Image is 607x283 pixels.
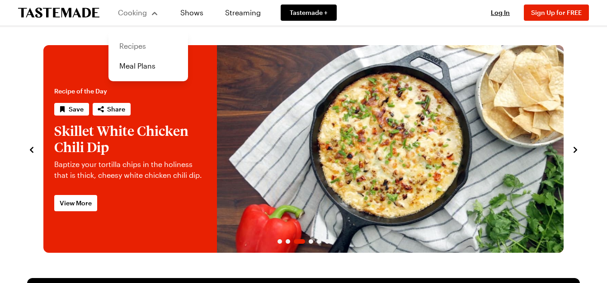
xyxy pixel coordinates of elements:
[69,105,84,114] span: Save
[18,8,99,18] a: To Tastemade Home Page
[54,103,89,116] button: Save recipe
[114,36,183,56] a: Recipes
[43,45,564,253] div: 3 / 6
[294,239,305,244] span: Go to slide 3
[281,5,337,21] a: Tastemade +
[108,31,188,81] div: Cooking
[118,8,147,17] span: Cooking
[278,239,282,244] span: Go to slide 1
[309,239,313,244] span: Go to slide 4
[107,105,125,114] span: Share
[118,2,159,23] button: Cooking
[325,239,329,244] span: Go to slide 6
[27,144,36,154] button: navigate to previous item
[54,195,97,211] a: View More
[317,239,321,244] span: Go to slide 5
[93,103,131,116] button: Share
[531,9,582,16] span: Sign Up for FREE
[491,9,510,16] span: Log In
[571,144,580,154] button: navigate to next item
[524,5,589,21] button: Sign Up for FREE
[290,8,328,17] span: Tastemade +
[286,239,290,244] span: Go to slide 2
[114,56,183,76] a: Meal Plans
[482,8,518,17] button: Log In
[60,199,92,208] span: View More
